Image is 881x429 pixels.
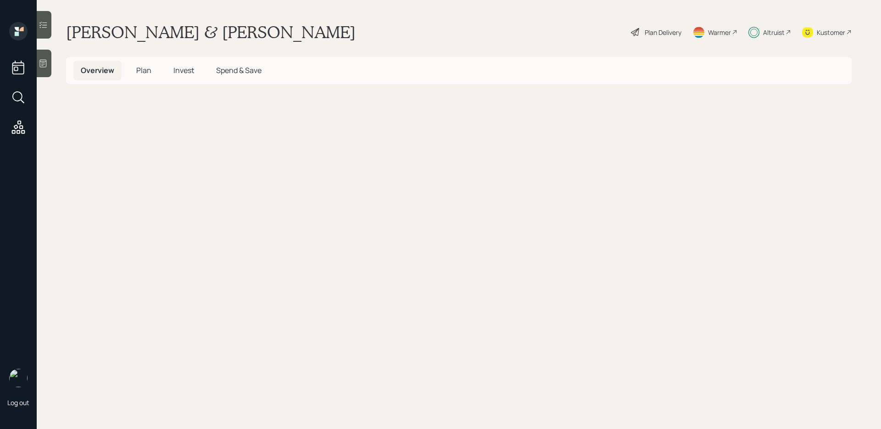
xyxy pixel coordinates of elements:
[7,398,29,407] div: Log out
[645,28,681,37] div: Plan Delivery
[81,65,114,75] span: Overview
[136,65,151,75] span: Plan
[763,28,785,37] div: Altruist
[9,369,28,387] img: sami-boghos-headshot.png
[708,28,731,37] div: Warmer
[817,28,845,37] div: Kustomer
[66,22,356,42] h1: [PERSON_NAME] & [PERSON_NAME]
[173,65,194,75] span: Invest
[216,65,262,75] span: Spend & Save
